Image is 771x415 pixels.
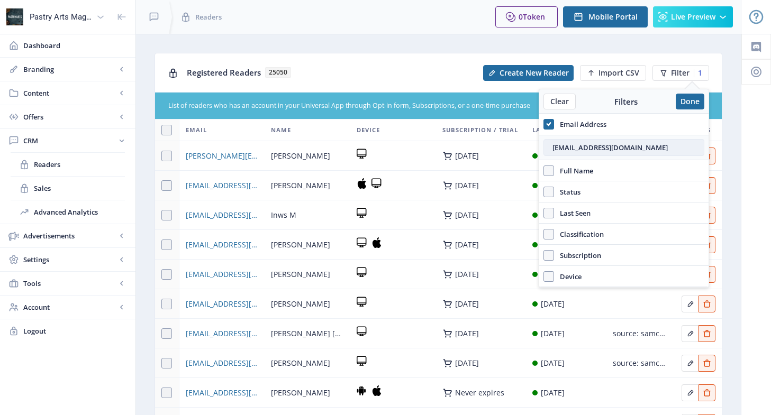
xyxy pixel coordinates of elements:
[271,268,330,281] span: [PERSON_NAME]
[23,230,116,241] span: Advertisements
[357,124,380,136] span: Device
[682,298,699,308] a: Edit page
[11,177,125,200] a: Sales
[271,386,330,399] span: [PERSON_NAME]
[186,209,259,222] a: [EMAIL_ADDRESS][DOMAIN_NAME]
[541,298,565,310] div: [DATE]
[455,359,479,367] div: [DATE]
[195,12,222,22] span: Readers
[541,357,565,370] div: [DATE]
[554,164,593,177] span: Full Name
[682,386,699,396] a: Edit page
[554,270,582,283] span: Device
[682,357,699,367] a: Edit page
[500,69,569,77] span: Create New Reader
[455,389,504,397] div: Never expires
[168,101,646,111] div: List of readers who has an account in your Universal App through Opt-in form, Subscriptions, or a...
[699,327,715,337] a: Edit page
[455,211,479,219] div: [DATE]
[23,40,127,51] span: Dashboard
[271,209,296,222] span: Inws M
[554,186,580,198] span: Status
[11,200,125,224] a: Advanced Analytics
[613,357,666,370] div: source: samcart-purchase
[671,69,690,77] span: Filter
[699,386,715,396] a: Edit page
[554,118,606,131] span: Email Address
[563,6,648,27] button: Mobile Portal
[554,228,604,241] span: Classification
[34,183,125,193] span: Sales
[23,326,127,336] span: Logout
[588,13,638,21] span: Mobile Portal
[186,124,207,136] span: Email
[186,327,259,340] a: [EMAIL_ADDRESS][DOMAIN_NAME]
[543,94,576,109] button: Clear
[30,5,92,29] div: Pastry Arts Magazine
[265,67,291,78] span: 25050
[271,327,344,340] span: [PERSON_NAME] [EMAIL_ADDRESS][DOMAIN_NAME]
[34,207,125,217] span: Advanced Analytics
[186,238,259,251] a: [EMAIL_ADDRESS][DOMAIN_NAME]
[186,150,259,162] a: [PERSON_NAME][EMAIL_ADDRESS][DOMAIN_NAME]
[495,6,558,27] button: 0Token
[671,13,715,21] span: Live Preview
[186,179,259,192] a: [EMAIL_ADDRESS][DOMAIN_NAME]
[455,241,479,249] div: [DATE]
[455,300,479,308] div: [DATE]
[613,327,666,340] div: source: samcart-purchase
[676,94,704,109] button: Done
[6,8,23,25] img: properties.app_icon.png
[186,268,259,281] a: [EMAIL_ADDRESS][DOMAIN_NAME]
[699,298,715,308] a: Edit page
[699,357,715,367] a: Edit page
[23,135,116,146] span: CRM
[271,298,330,310] span: [PERSON_NAME]
[23,302,116,312] span: Account
[694,69,702,77] div: 1
[271,150,330,162] span: [PERSON_NAME]
[652,65,709,81] button: Filter1
[455,181,479,190] div: [DATE]
[598,69,639,77] span: Import CSV
[186,386,259,399] a: [EMAIL_ADDRESS][DOMAIN_NAME]
[271,179,330,192] span: [PERSON_NAME]
[23,278,116,289] span: Tools
[186,357,259,370] a: [EMAIL_ADDRESS][DOMAIN_NAME]
[541,327,565,340] div: [DATE]
[23,254,116,265] span: Settings
[186,298,259,310] a: [EMAIL_ADDRESS][DOMAIN_NAME]
[23,64,116,75] span: Branding
[34,159,125,170] span: Readers
[580,65,646,81] button: Import CSV
[455,152,479,160] div: [DATE]
[653,6,733,27] button: Live Preview
[576,96,676,107] div: Filters
[532,124,567,136] span: Last Seen
[541,386,565,399] div: [DATE]
[574,65,646,81] a: New page
[11,153,125,176] a: Readers
[23,112,116,122] span: Offers
[23,88,116,98] span: Content
[554,207,591,219] span: Last Seen
[271,238,330,251] span: [PERSON_NAME]
[442,124,518,136] span: Subscription / Trial
[523,12,545,22] span: Token
[187,67,261,78] span: Registered Readers
[271,357,330,370] span: [PERSON_NAME]
[554,249,601,262] span: Subscription
[455,329,479,338] div: [DATE]
[477,65,574,81] a: New page
[682,327,699,337] a: Edit page
[271,124,291,136] span: Name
